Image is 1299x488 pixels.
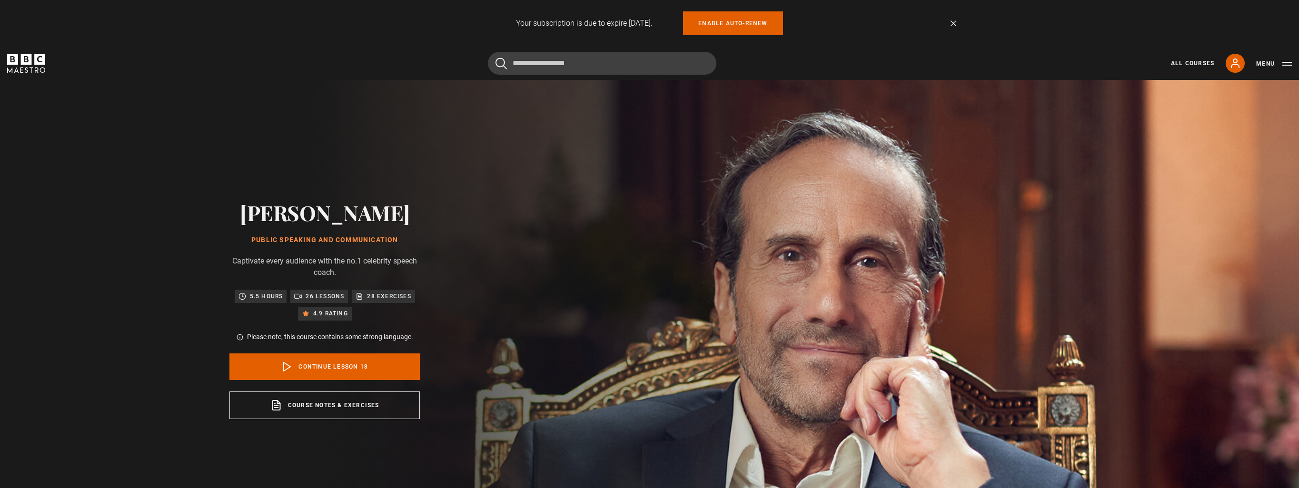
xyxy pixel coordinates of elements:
button: Toggle navigation [1256,59,1292,68]
h2: [PERSON_NAME] [229,200,420,224]
p: Please note, this course contains some strong language. [247,332,413,342]
p: Captivate every audience with the no.1 celebrity speech coach. [229,255,420,278]
a: All Courses [1171,59,1214,68]
input: Search [488,52,716,75]
a: Enable auto-renew [683,11,783,35]
p: Your subscription is due to expire [DATE]. [516,18,653,29]
a: Continue lesson 18 [229,353,420,380]
svg: BBC Maestro [7,54,45,73]
p: 5.5 hours [250,292,283,301]
p: 28 exercises [367,292,411,301]
p: 4.9 rating [313,309,348,318]
h1: Public Speaking and Communication [229,236,420,244]
button: Submit the search query [496,58,507,69]
p: 26 lessons [306,292,344,301]
a: Course notes & exercises [229,391,420,419]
